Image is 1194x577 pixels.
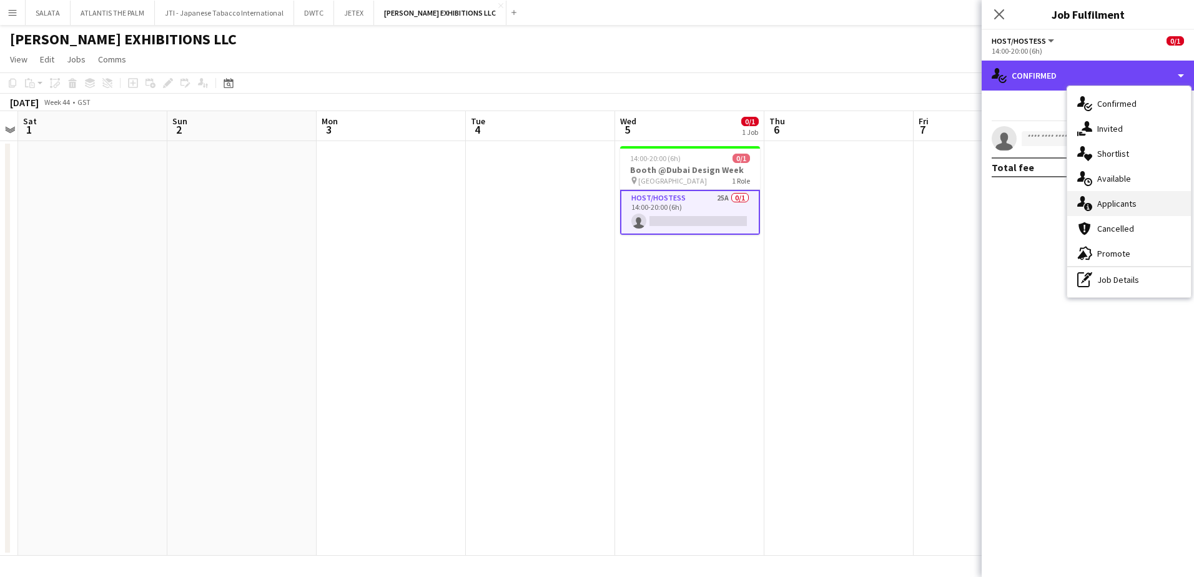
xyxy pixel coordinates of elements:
div: Shortlist [1067,141,1191,166]
span: 1 Role [732,176,750,185]
span: Sun [172,116,187,127]
h3: Job Fulfilment [982,6,1194,22]
div: Job Details [1067,267,1191,292]
span: View [10,54,27,65]
div: Confirmed [1067,91,1191,116]
a: Comms [93,51,131,67]
div: Total fee [992,161,1034,174]
span: 0/1 [741,117,759,126]
button: SALATA [26,1,71,25]
button: JETEX [334,1,374,25]
span: Comms [98,54,126,65]
button: DWTC [294,1,334,25]
span: 5 [618,122,636,137]
a: Jobs [62,51,91,67]
button: Host/Hostess [992,36,1056,46]
span: [GEOGRAPHIC_DATA] [638,176,707,185]
span: 0/1 [1167,36,1184,46]
h1: [PERSON_NAME] EXHIBITIONS LLC [10,30,237,49]
span: 3 [320,122,338,137]
div: [DATE] [10,96,39,109]
h3: Booth @Dubai Design Week [620,164,760,175]
div: Promote [1067,241,1191,266]
button: JTI - Japanese Tabacco International [155,1,294,25]
div: Available [1067,166,1191,191]
a: View [5,51,32,67]
span: 6 [767,122,785,137]
span: Host/Hostess [992,36,1046,46]
span: Sat [23,116,37,127]
span: 4 [469,122,485,137]
div: GST [77,97,91,107]
span: Week 44 [41,97,72,107]
div: Invited [1067,116,1191,141]
span: Jobs [67,54,86,65]
div: 14:00-20:00 (6h) [992,46,1184,56]
div: Applicants [1067,191,1191,216]
span: 0/1 [733,154,750,163]
span: Fri [919,116,929,127]
span: Wed [620,116,636,127]
app-card-role: Host/Hostess25A0/114:00-20:00 (6h) [620,190,760,235]
span: Mon [322,116,338,127]
div: Confirmed [982,61,1194,91]
app-job-card: 14:00-20:00 (6h)0/1Booth @Dubai Design Week [GEOGRAPHIC_DATA]1 RoleHost/Hostess25A0/114:00-20:00 ... [620,146,760,235]
span: Edit [40,54,54,65]
button: [PERSON_NAME] EXHIBITIONS LLC [374,1,506,25]
span: 7 [917,122,929,137]
span: 1 [21,122,37,137]
span: Tue [471,116,485,127]
span: 14:00-20:00 (6h) [630,154,681,163]
a: Edit [35,51,59,67]
button: ATLANTIS THE PALM [71,1,155,25]
span: 2 [170,122,187,137]
div: Cancelled [1067,216,1191,241]
div: 1 Job [742,127,758,137]
span: Thu [769,116,785,127]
